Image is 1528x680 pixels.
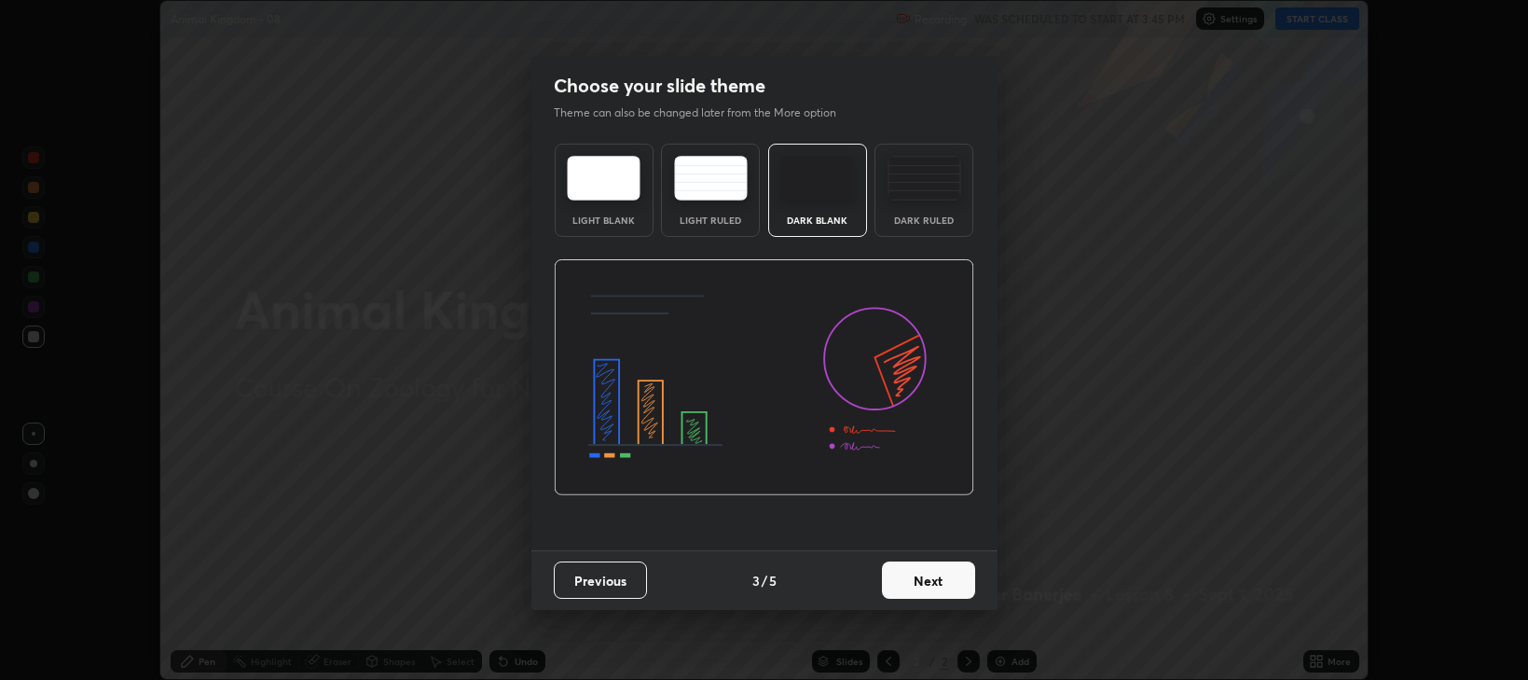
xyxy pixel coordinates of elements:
[554,562,647,599] button: Previous
[674,156,748,201] img: lightRuledTheme.5fabf969.svg
[567,156,640,201] img: lightTheme.e5ed3b09.svg
[567,215,641,225] div: Light Blank
[752,571,760,590] h4: 3
[554,104,856,121] p: Theme can also be changed later from the More option
[762,571,767,590] h4: /
[780,156,854,201] img: darkTheme.f0cc69e5.svg
[882,562,975,599] button: Next
[780,215,855,225] div: Dark Blank
[769,571,777,590] h4: 5
[554,74,765,98] h2: Choose your slide theme
[554,259,974,496] img: darkThemeBanner.d06ce4a2.svg
[887,215,961,225] div: Dark Ruled
[673,215,748,225] div: Light Ruled
[888,156,961,201] img: darkRuledTheme.de295e13.svg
